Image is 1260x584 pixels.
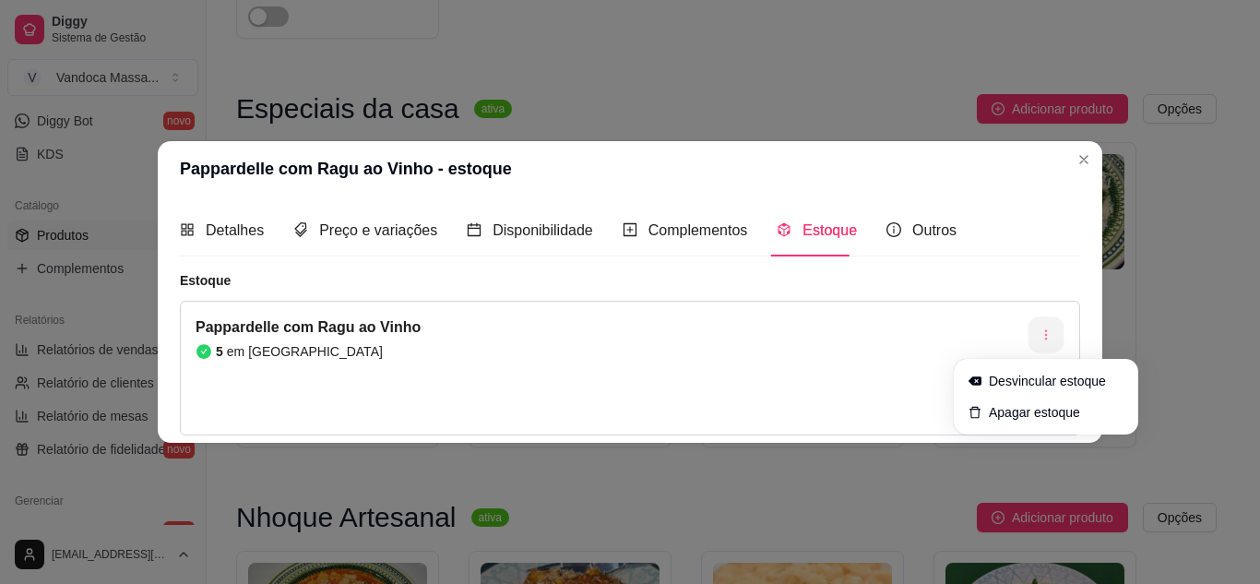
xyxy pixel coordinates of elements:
[802,222,857,238] span: Estoque
[467,222,481,237] span: calendar
[1069,145,1099,174] button: Close
[989,372,1123,390] span: Desvincular estoque
[293,222,308,237] span: tags
[623,222,637,237] span: plus-square
[957,363,1135,431] div: stock Actions
[912,222,957,238] span: Outros
[989,403,1123,422] span: Apagar estoque
[216,342,223,361] article: 5
[180,222,195,237] span: appstore
[196,316,421,339] article: Pappardelle com Ragu ao Vinho
[648,222,748,238] span: Complementos
[961,366,1131,427] ul: stock Actions
[886,222,901,237] span: info-circle
[777,222,791,237] span: code-sandbox
[319,222,437,238] span: Preço e variações
[206,222,264,238] span: Detalhes
[969,406,981,419] span: delete
[180,271,1080,290] article: Estoque
[493,222,593,238] span: Disponibilidade
[158,141,1102,197] header: Pappardelle com Ragu ao Vinho - estoque
[227,342,383,361] article: em [GEOGRAPHIC_DATA]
